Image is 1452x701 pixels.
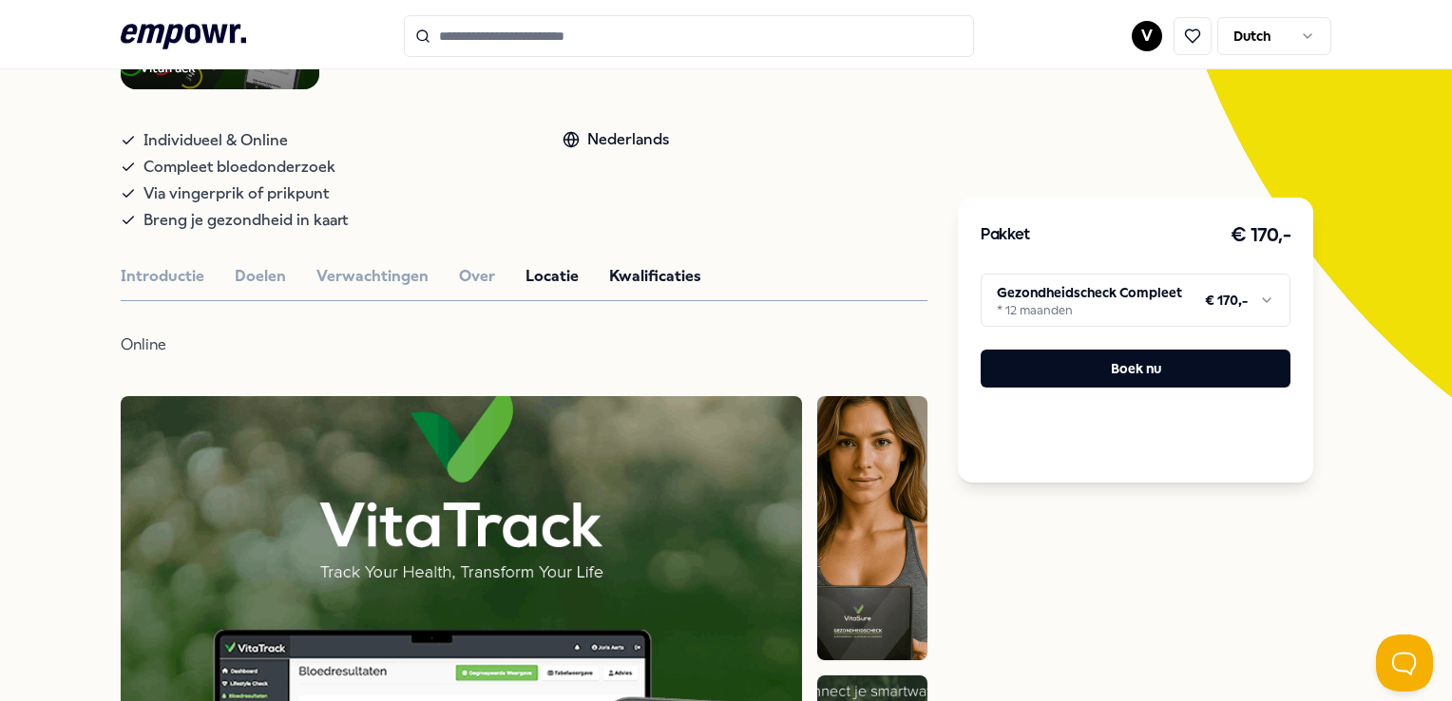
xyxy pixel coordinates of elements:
button: Introductie [121,264,204,289]
span: Individueel & Online [143,127,288,154]
button: V [1132,21,1162,51]
input: Search for products, categories or subcategories [404,15,974,57]
span: Via vingerprik of prikpunt [143,180,329,207]
button: Over [459,264,495,289]
button: Boek nu [981,350,1290,388]
img: Product Image [817,396,928,661]
span: Breng je gezondheid in kaart [143,207,348,234]
iframe: Help Scout Beacon - Open [1376,635,1433,692]
h3: € 170,- [1231,220,1291,251]
button: Doelen [235,264,286,289]
button: Locatie [525,264,579,289]
p: Online [121,332,738,358]
div: Nederlands [563,127,669,152]
h3: Pakket [981,223,1030,248]
button: Kwalificaties [609,264,701,289]
button: Verwachtingen [316,264,429,289]
span: Compleet bloedonderzoek [143,154,335,180]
